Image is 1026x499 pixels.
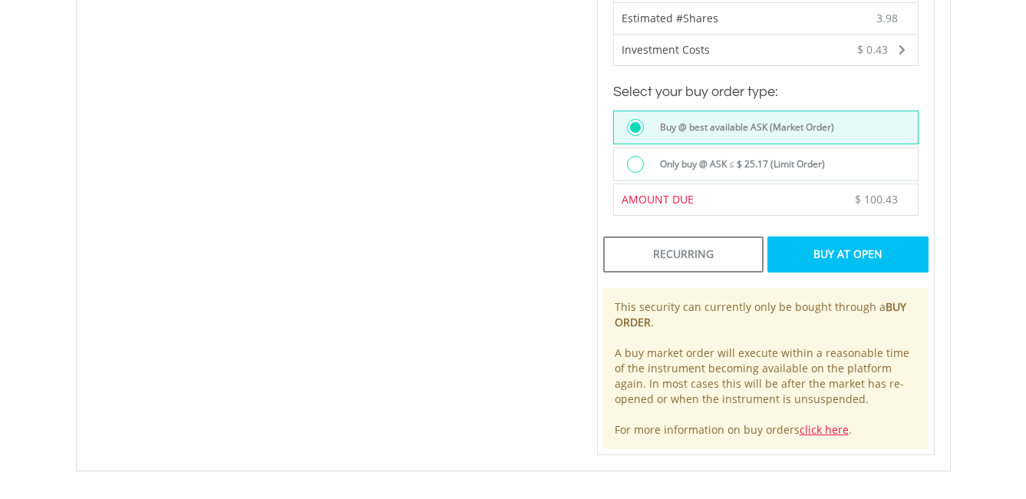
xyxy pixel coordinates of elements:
[767,236,928,272] div: Buy At Open
[603,236,764,272] div: Recurring
[622,42,710,57] span: Investment Costs
[613,81,919,103] h3: Select your buy order type:
[651,156,825,173] label: Only buy @ ASK ≤ $ 25.17 (Limit Order)
[651,119,834,136] label: Buy @ best available ASK (Market Order)
[622,11,718,25] span: Estimated #Shares
[622,192,694,207] span: AMOUNT DUE
[800,422,849,437] a: click here
[855,192,898,207] span: $ 100.43
[603,288,929,449] div: This security can currently only be bought through a . A buy market order will execute within a r...
[615,299,906,329] b: BUY ORDER
[876,11,898,26] span: 3.98
[857,42,888,57] span: $ 0.43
